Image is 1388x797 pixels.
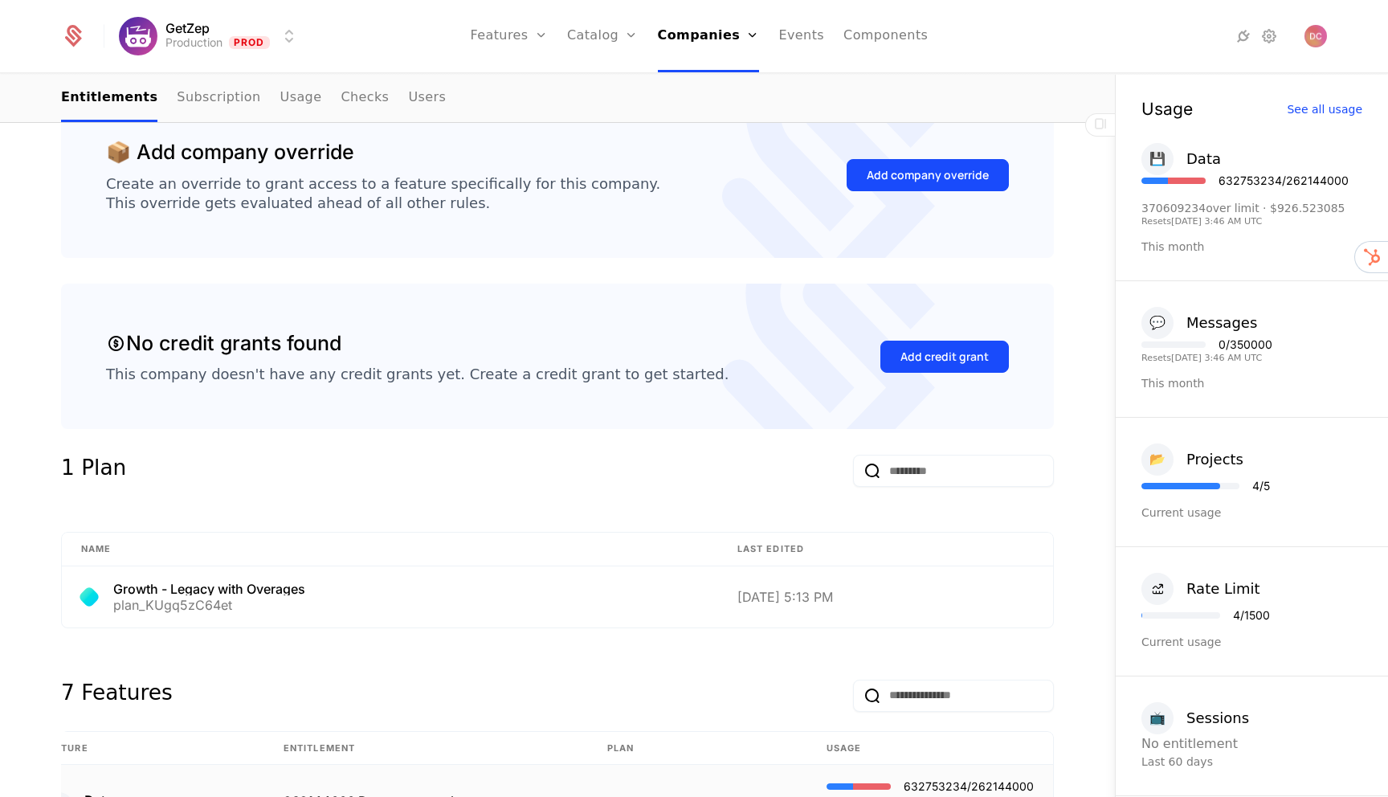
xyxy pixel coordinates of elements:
div: 632753234 / 262144000 [1219,175,1349,186]
div: 370609234 over limit · $926.523085 [1141,202,1349,214]
div: Projects [1186,448,1243,471]
div: Last 60 days [1141,754,1362,770]
div: This month [1141,239,1362,255]
div: Messages [1186,312,1257,334]
div: This month [1141,375,1362,391]
button: Add company override [847,159,1009,191]
button: Rate Limit [1141,573,1260,605]
span: No entitlement [1141,736,1238,751]
a: Usage [280,75,322,122]
div: Create an override to grant access to a feature specifically for this company. This override gets... [106,174,660,213]
div: Sessions [1186,707,1249,730]
th: Last edited [718,533,1053,566]
div: See all usage [1287,104,1362,115]
div: No credit grants found [106,329,341,359]
div: 📺 [1141,702,1174,734]
div: 💾 [1141,143,1174,175]
th: Entitlement [264,732,588,766]
div: 💬 [1141,307,1174,339]
a: Subscription [177,75,260,122]
div: This company doesn't have any credit grants yet. Create a credit grant to get started. [106,365,729,384]
div: Current usage [1141,505,1362,521]
a: Checks [341,75,389,122]
div: plan_KUgq5zC64et [113,599,305,611]
div: Rate Limit [1186,578,1260,600]
nav: Main [61,75,1054,122]
a: Settings [1259,27,1279,46]
div: 📦 Add company override [106,137,354,168]
div: Data [1186,148,1221,170]
div: 4 / 5 [1252,480,1270,492]
img: Daniel Chalef [1304,25,1327,47]
div: 0 / 350000 [1219,339,1272,350]
div: Add credit grant [900,349,989,365]
th: plan [588,732,807,766]
ul: Choose Sub Page [61,75,446,122]
div: 632753234 / 262144000 [904,781,1034,792]
div: 4 / 1500 [1233,610,1270,621]
div: 7 Features [61,680,173,712]
div: 📂 [1141,443,1174,476]
button: Select environment [124,18,299,54]
th: Usage [807,732,1053,766]
button: 📺Sessions [1141,702,1249,734]
div: Resets [DATE] 3:46 AM UTC [1141,217,1349,226]
button: 📂Projects [1141,443,1243,476]
div: Usage [1141,100,1193,117]
div: Current usage [1141,634,1362,650]
button: 💬Messages [1141,307,1257,339]
span: GetZep [165,22,210,35]
div: 1 Plan [61,455,126,487]
button: Add credit grant [880,341,1009,373]
a: Users [408,75,446,122]
div: Resets [DATE] 3:46 AM UTC [1141,354,1272,362]
button: 💾Data [1141,143,1221,175]
span: Prod [229,36,270,49]
th: Name [62,533,718,566]
button: Open user button [1304,25,1327,47]
div: Add company override [867,167,989,183]
img: GetZep [119,17,157,55]
div: [DATE] 5:13 PM [737,591,1034,603]
div: Production [165,35,222,51]
div: Growth - Legacy with Overages [113,582,305,595]
a: Integrations [1234,27,1253,46]
a: Entitlements [61,75,157,122]
th: Feature [23,732,264,766]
